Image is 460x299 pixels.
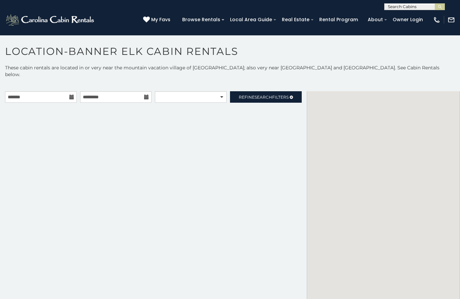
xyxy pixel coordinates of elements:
span: Refine Filters [239,95,289,100]
a: Local Area Guide [227,14,275,25]
span: My Favs [151,16,170,23]
a: Browse Rentals [179,14,224,25]
span: Search [255,95,272,100]
img: mail-regular-white.png [448,16,455,24]
img: White-1-2.png [5,13,96,27]
a: My Favs [143,16,172,24]
a: RefineSearchFilters [230,91,302,103]
a: Owner Login [389,14,426,25]
a: About [364,14,386,25]
a: Real Estate [278,14,313,25]
a: Rental Program [316,14,361,25]
img: phone-regular-white.png [433,16,440,24]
